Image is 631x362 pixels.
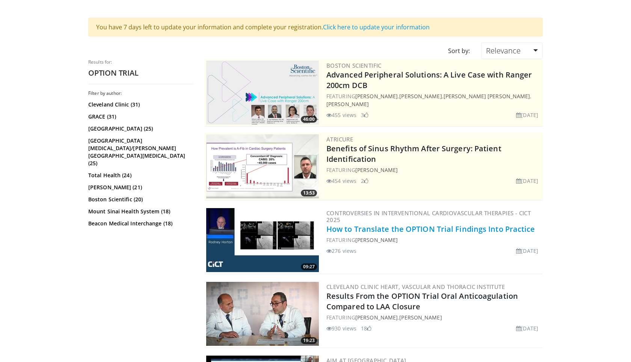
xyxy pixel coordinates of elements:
a: [PERSON_NAME] [355,93,398,100]
a: [PERSON_NAME] [355,166,398,173]
li: [DATE] [516,177,538,185]
img: af9da20d-90cf-472d-9687-4c089bf26c94.300x170_q85_crop-smart_upscale.jpg [206,61,319,125]
li: 930 views [326,324,356,332]
a: Boston Scientific [326,62,382,69]
li: 18 [361,324,371,332]
a: Boston Scientific (20) [88,196,192,203]
a: Results From the OPTION Trial Oral Anticoagulation Compared to LAA Closure [326,291,518,312]
a: Advanced Peripheral Solutions: A Live Case with Ranger 200cm DCB [326,70,532,90]
span: 19:23 [301,337,317,344]
li: 3 [361,111,368,119]
a: Mount Sinai Health System (18) [88,208,192,215]
a: Beacon Medical Interchange (18) [88,220,192,227]
a: 09:27 [206,208,319,272]
a: AtriCure [326,135,353,143]
div: FEATURING , [326,313,541,321]
a: [GEOGRAPHIC_DATA][MEDICAL_DATA]/[PERSON_NAME][GEOGRAPHIC_DATA][MEDICAL_DATA] (25) [88,137,192,167]
a: Click here to update your information [323,23,430,31]
div: FEATURING [326,166,541,174]
a: 46:00 [206,61,319,125]
a: [PERSON_NAME] [355,236,398,243]
h3: Filter by author: [88,90,193,96]
h2: OPTION TRIAL [88,68,193,78]
a: Controversies in Interventional Cardiovascular Therapies - CICT 2025 [326,209,531,224]
div: Sort by: [442,43,476,59]
span: 09:27 [301,263,317,270]
p: Results for: [88,59,193,65]
a: Cleveland Clinic Heart, Vascular and Thoracic Institute [326,283,505,291]
a: [GEOGRAPHIC_DATA] (25) [88,125,192,132]
span: Relevance [486,46,521,56]
li: 2 [361,177,368,185]
div: FEATURING , , , [326,92,541,108]
a: Cleveland Clinic (31) [88,101,192,108]
a: 19:23 [206,282,319,346]
a: Relevance [481,43,543,59]
a: [PERSON_NAME] [PERSON_NAME] [444,93,530,100]
a: 13:53 [206,134,319,198]
img: b600e286-3cd4-43aa-96ed-d5baf7d1f23e.300x170_q85_crop-smart_upscale.jpg [206,282,319,346]
a: [PERSON_NAME] (21) [88,184,192,191]
a: Benefits of Sinus Rhythm After Surgery: Patient Identification [326,143,501,164]
li: [DATE] [516,111,538,119]
a: [PERSON_NAME] [355,314,398,321]
a: Total Health (24) [88,172,192,179]
li: 455 views [326,111,356,119]
img: 982c273f-2ee1-4c72-ac31-fa6e97b745f7.png.300x170_q85_crop-smart_upscale.png [206,134,319,198]
a: GRACE (31) [88,113,192,120]
li: 276 views [326,247,356,255]
span: 46:00 [301,116,317,123]
li: 454 views [326,177,356,185]
a: [PERSON_NAME] [399,314,442,321]
img: 4fc1c8ca-a872-49b0-bb78-635e539c8379.300x170_q85_crop-smart_upscale.jpg [206,208,319,272]
div: You have 7 days left to update your information and complete your registration. [88,18,543,37]
a: [PERSON_NAME] [399,93,442,100]
a: [PERSON_NAME] [326,100,369,108]
a: How to Translate the OPTION Trial Findings Into Practice [326,224,535,234]
span: 13:53 [301,190,317,196]
li: [DATE] [516,324,538,332]
div: FEATURING [326,236,541,244]
li: [DATE] [516,247,538,255]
